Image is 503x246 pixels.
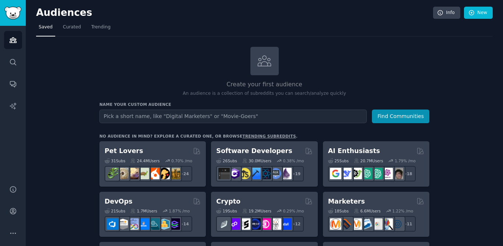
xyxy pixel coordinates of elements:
h2: AI Enthusiasts [328,146,380,156]
img: iOSProgramming [249,168,261,179]
h3: Name your custom audience [99,102,429,107]
div: 21 Sub s [105,208,125,214]
img: GummySearch logo [4,7,21,20]
span: Trending [91,24,110,31]
img: DevOpsLinks [138,218,149,230]
img: chatgpt_prompts_ [371,168,383,179]
div: 18 Sub s [328,208,349,214]
img: csharp [229,168,240,179]
h2: Crypto [216,197,240,206]
a: Info [433,7,460,19]
div: 26 Sub s [216,158,237,163]
div: + 11 [400,216,416,232]
div: 6.6M Users [354,208,381,214]
img: ethstaker [239,218,250,230]
img: bigseo [340,218,352,230]
img: OnlineMarketing [392,218,403,230]
img: CryptoNews [270,218,281,230]
img: defi_ [280,218,292,230]
div: 30.0M Users [242,158,271,163]
img: MarketingResearch [381,218,393,230]
img: GoogleGeminiAI [330,168,341,179]
div: + 12 [288,216,304,232]
div: + 19 [288,166,304,181]
img: DeepSeek [340,168,352,179]
img: googleads [371,218,383,230]
img: chatgpt_promptDesign [361,168,372,179]
img: PlatformEngineers [169,218,180,230]
div: 31 Sub s [105,158,125,163]
img: dogbreed [169,168,180,179]
a: Saved [36,21,55,37]
div: No audience in mind? Explore a curated one, or browse . [99,134,298,139]
img: ethfinance [218,218,230,230]
h2: Marketers [328,197,365,206]
h2: Audiences [36,7,433,19]
div: + 14 [177,216,192,232]
img: Docker_DevOps [127,218,139,230]
div: 1.22 % /mo [392,208,413,214]
img: turtle [138,168,149,179]
img: herpetology [107,168,118,179]
div: + 18 [400,166,416,181]
img: ballpython [117,168,129,179]
div: 20.7M Users [354,158,383,163]
div: 25 Sub s [328,158,349,163]
a: Trending [89,21,113,37]
img: cockatiel [148,168,159,179]
div: 0.38 % /mo [283,158,304,163]
span: Curated [63,24,81,31]
div: 0.29 % /mo [283,208,304,214]
img: leopardgeckos [127,168,139,179]
img: AItoolsCatalog [351,168,362,179]
img: web3 [249,218,261,230]
div: 1.7M Users [130,208,157,214]
img: elixir [280,168,292,179]
img: AskMarketing [351,218,362,230]
img: azuredevops [107,218,118,230]
img: aws_cdk [158,218,170,230]
div: 1.87 % /mo [169,208,190,214]
img: ArtificalIntelligence [392,168,403,179]
span: Saved [39,24,53,31]
div: 1.79 % /mo [395,158,416,163]
img: AWS_Certified_Experts [117,218,129,230]
img: content_marketing [330,218,341,230]
div: 19.2M Users [242,208,271,214]
p: An audience is a collection of subreddits you can search/analyze quickly [99,90,429,97]
a: Curated [60,21,84,37]
div: 19 Sub s [216,208,237,214]
a: New [464,7,493,19]
img: reactnative [260,168,271,179]
input: Pick a short name, like "Digital Marketers" or "Movie-Goers" [99,110,367,123]
div: + 24 [177,166,192,181]
h2: Pet Lovers [105,146,143,156]
img: defiblockchain [260,218,271,230]
img: OpenAIDev [381,168,393,179]
a: trending subreddits [242,134,296,138]
img: 0xPolygon [229,218,240,230]
img: software [218,168,230,179]
img: learnjavascript [239,168,250,179]
img: platformengineering [148,218,159,230]
div: 0.70 % /mo [171,158,192,163]
h2: Create your first audience [99,80,429,89]
button: Find Communities [372,110,429,123]
img: PetAdvice [158,168,170,179]
img: AskComputerScience [270,168,281,179]
h2: DevOps [105,197,133,206]
img: Emailmarketing [361,218,372,230]
h2: Software Developers [216,146,292,156]
div: 24.4M Users [130,158,159,163]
